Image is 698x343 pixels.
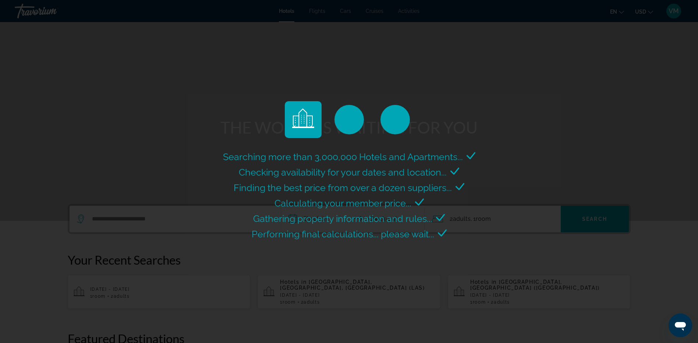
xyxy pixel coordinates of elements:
[223,151,463,162] span: Searching more than 3,000,000 Hotels and Apartments...
[252,229,434,240] span: Performing final calculations... please wait...
[234,182,452,193] span: Finding the best price from over a dozen suppliers...
[274,198,411,209] span: Calculating your member price...
[253,213,432,224] span: Gathering property information and rules...
[239,167,447,178] span: Checking availability for your dates and location...
[669,314,692,337] iframe: Button to launch messaging window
